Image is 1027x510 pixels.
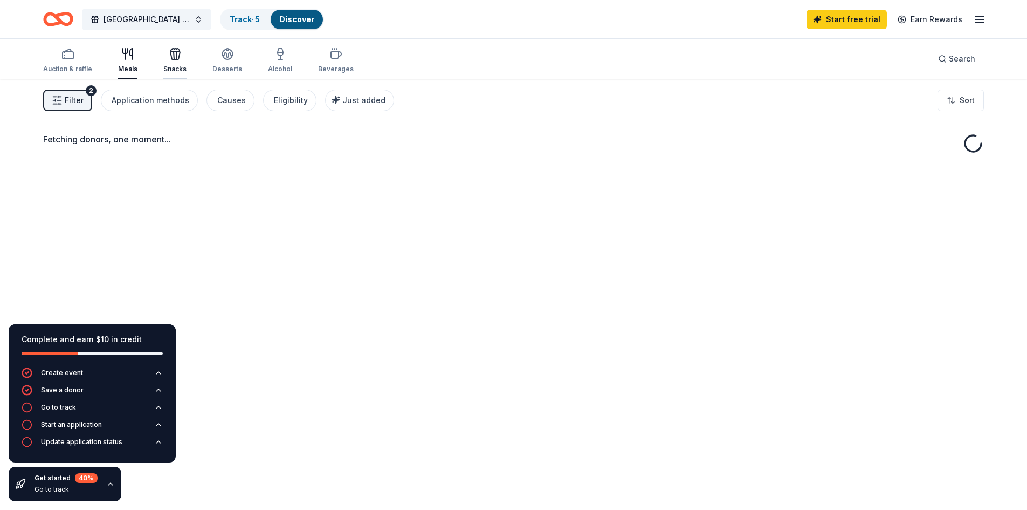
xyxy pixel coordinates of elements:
div: Meals [118,65,137,73]
button: Update application status [22,437,163,454]
div: Go to track [35,485,98,494]
button: Create event [22,368,163,385]
span: Search [949,52,975,65]
button: Meals [118,43,137,79]
div: Update application status [41,438,122,446]
button: Just added [325,90,394,111]
div: Create event [41,369,83,377]
div: Complete and earn $10 in credit [22,333,163,346]
div: 2 [86,85,97,96]
button: Desserts [212,43,242,79]
div: Go to track [41,403,76,412]
button: [GEOGRAPHIC_DATA] Auction [82,9,211,30]
a: Track· 5 [230,15,260,24]
div: Fetching donors, one moment... [43,133,984,146]
button: Filter2 [43,90,92,111]
a: Home [43,6,73,32]
div: Snacks [163,65,187,73]
button: Search [929,48,984,70]
span: Just added [342,96,385,105]
div: Causes [217,94,246,107]
div: Application methods [112,94,189,107]
button: Start an application [22,419,163,437]
button: Application methods [101,90,198,111]
button: Save a donor [22,385,163,402]
div: Beverages [318,65,354,73]
button: Track· 5Discover [220,9,324,30]
button: Snacks [163,43,187,79]
div: Eligibility [274,94,308,107]
span: Filter [65,94,84,107]
span: [GEOGRAPHIC_DATA] Auction [104,13,190,26]
div: Desserts [212,65,242,73]
button: Go to track [22,402,163,419]
div: Auction & raffle [43,65,92,73]
div: Save a donor [41,386,84,395]
div: Alcohol [268,65,292,73]
div: Get started [35,473,98,483]
button: Causes [206,90,254,111]
button: Alcohol [268,43,292,79]
div: Start an application [41,420,102,429]
button: Auction & raffle [43,43,92,79]
a: Start free trial [807,10,887,29]
button: Beverages [318,43,354,79]
button: Eligibility [263,90,316,111]
span: Sort [960,94,975,107]
a: Earn Rewards [891,10,969,29]
div: 40 % [75,473,98,483]
a: Discover [279,15,314,24]
button: Sort [938,90,984,111]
